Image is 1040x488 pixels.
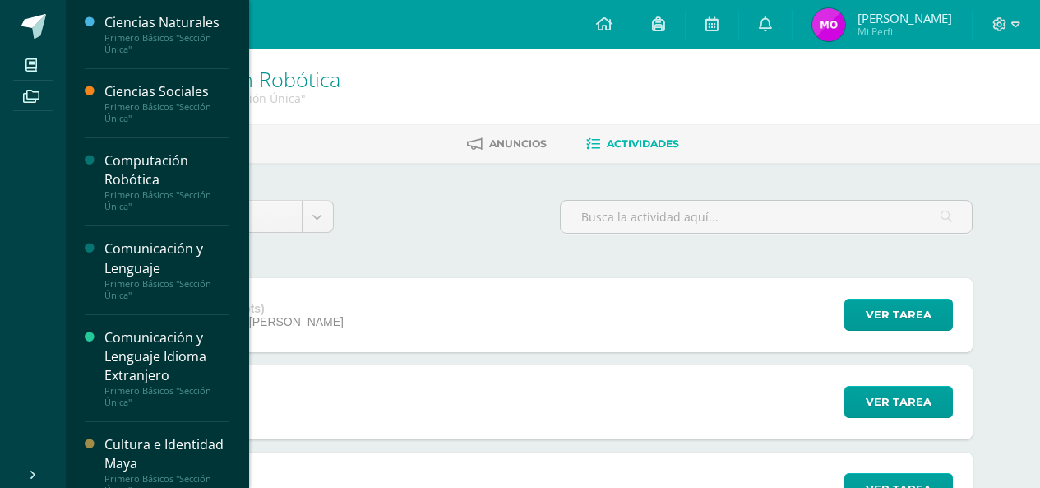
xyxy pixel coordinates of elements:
a: Actividades [586,131,679,157]
span: Actividades [607,137,679,150]
div: Computación Robótica [104,151,229,189]
input: Busca la actividad aquí... [561,201,972,233]
img: 241a20ffc5f0e5ea9f8e09b3c213cf84.png [812,8,845,41]
a: Comunicación y Lenguaje Idioma ExtranjeroPrimero Básicos "Sección Única" [104,328,229,408]
div: Ciencias Sociales [104,82,229,101]
a: Ciencias NaturalesPrimero Básicos "Sección Única" [104,13,229,55]
span: Ver tarea [866,300,931,330]
a: Comunicación y LenguajePrimero Básicos "Sección Única" [104,239,229,300]
span: Mi Perfil [857,25,952,39]
div: Ciencias Naturales [104,13,229,32]
div: Primero Básicos "Sección Única" [104,385,229,408]
span: [DATE][PERSON_NAME] [213,315,344,328]
div: Primero Básicos "Sección Única" [104,32,229,55]
div: Primero Básicos "Sección Única" [104,189,229,212]
div: Cultura e Identidad Maya [104,435,229,473]
span: [PERSON_NAME] [857,10,952,26]
a: Ciencias SocialesPrimero Básicos "Sección Única" [104,82,229,124]
button: Ver tarea [844,299,953,331]
div: Comunicación y Lenguaje [104,239,229,277]
div: Primero Básicos "Sección Única" [104,101,229,124]
div: Primero Básicos "Sección Única" [104,278,229,301]
a: Anuncios [467,131,547,157]
div: Comunicación y Lenguaje Idioma Extranjero [104,328,229,385]
span: Ver tarea [866,387,931,417]
span: Anuncios [489,137,547,150]
button: Ver tarea [844,386,953,418]
a: Computación RobóticaPrimero Básicos "Sección Única" [104,151,229,212]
